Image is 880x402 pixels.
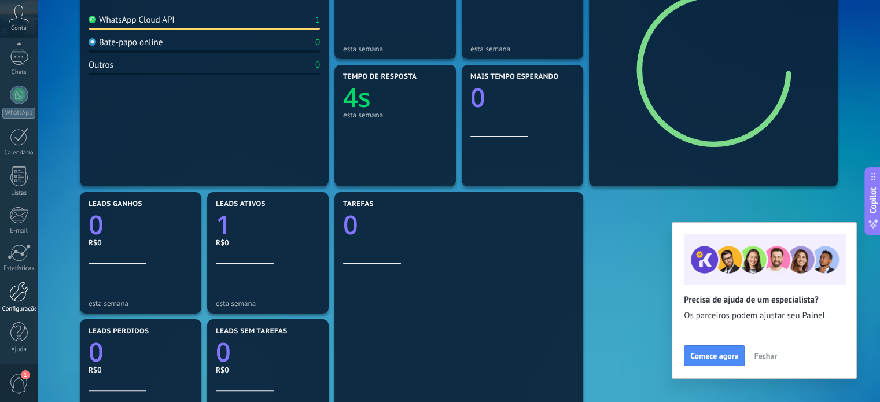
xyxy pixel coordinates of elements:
[470,73,559,81] span: Mais tempo esperando
[89,365,193,375] div: R$0
[2,265,36,272] div: Estatísticas
[2,149,36,157] div: Calendário
[343,73,417,81] span: Tempo de resposta
[690,352,738,360] span: Comece agora
[89,207,193,242] a: 0
[343,200,374,208] span: Tarefas
[754,352,777,360] span: Fechar
[89,334,193,370] a: 0
[470,80,485,115] text: 0
[216,207,320,242] a: 1
[315,60,320,71] div: 0
[21,370,30,379] span: 1
[89,16,96,23] img: WhatsApp Cloud API
[2,190,36,197] div: Listas
[216,299,320,308] div: esta semana
[343,207,575,242] a: 0
[216,207,231,242] text: 1
[315,37,320,48] div: 0
[11,25,27,32] span: Conta
[2,305,36,313] div: Configurações
[89,334,104,370] text: 0
[2,108,35,119] div: WhatsApp
[216,238,320,248] div: R$0
[89,200,142,208] span: Leads ganhos
[216,200,266,208] span: Leads ativos
[2,69,36,76] div: Chats
[867,187,879,213] span: Copilot
[89,14,175,25] div: WhatsApp Cloud API
[684,345,745,366] button: Comece agora
[89,299,193,308] div: esta semana
[216,327,287,335] span: Leads sem tarefas
[89,238,193,248] div: R$0
[684,294,845,305] h2: Precisa de ajuda de um especialista?
[89,60,113,71] div: Outros
[470,45,575,53] div: esta semana
[343,207,358,242] text: 0
[343,45,447,53] div: esta semana
[89,37,163,48] div: Bate-papo online
[89,38,96,46] img: Bate-papo online
[2,346,36,353] div: Ajuda
[343,110,447,119] div: esta semana
[89,207,104,242] text: 0
[89,327,149,335] span: Leads perdidos
[315,14,320,25] div: 1
[684,310,845,322] span: Os parceiros podem ajustar seu Painel.
[2,227,36,235] div: E-mail
[749,347,782,364] button: Fechar
[216,334,320,370] a: 0
[216,334,231,370] text: 0
[343,80,371,115] text: 4s
[216,365,320,375] div: R$0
